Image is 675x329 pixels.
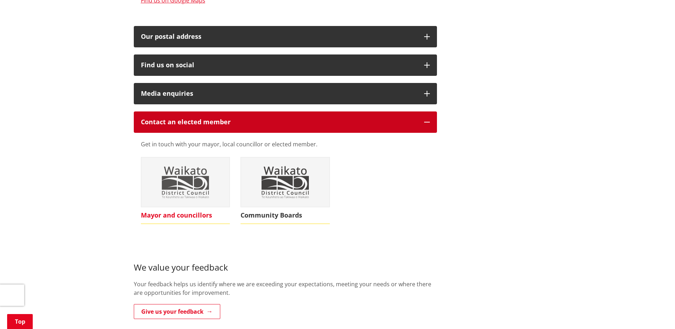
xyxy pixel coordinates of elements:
[7,314,33,329] a: Top
[134,83,437,104] button: Media enquiries
[141,119,417,126] p: Contact an elected member
[241,207,330,224] span: Community Boards
[241,157,329,207] img: No image supplied
[241,157,330,224] a: Waikato District Council logo Community Boards
[141,140,430,157] div: Get in touch with your mayor, local councillor or elected member.
[141,157,230,207] img: No image supplied
[134,111,437,133] button: Contact an elected member
[134,54,437,76] button: Find us on social
[134,252,437,273] h3: We value your feedback
[134,26,437,47] button: Our postal address
[141,33,417,40] h2: Our postal address
[642,299,668,325] iframe: Messenger Launcher
[134,280,437,297] p: Your feedback helps us identify where we are exceeding your expectations, meeting your needs or w...
[134,304,220,319] a: Give us your feedback
[141,157,230,224] a: Waikato District Council logo Mayor and councillors
[141,62,417,69] div: Find us on social
[141,90,417,97] div: Media enquiries
[141,207,230,224] span: Mayor and councillors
